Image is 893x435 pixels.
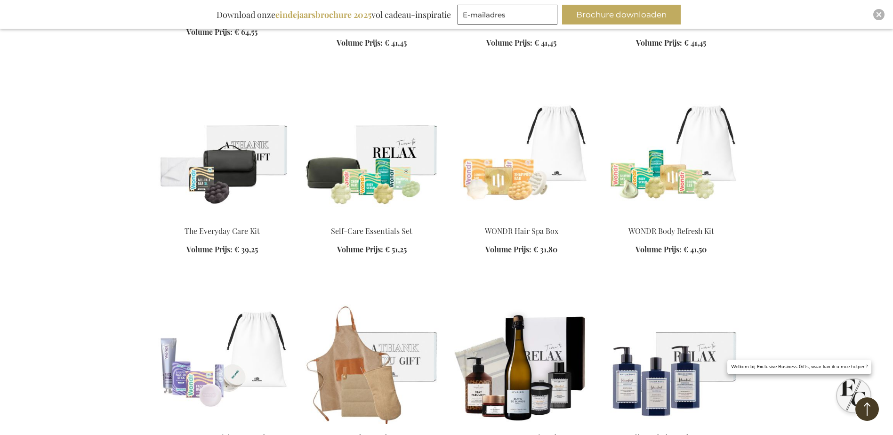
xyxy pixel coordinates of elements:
span: Volume Prijs: [485,244,531,254]
a: The Everyday Care Kit [155,214,290,223]
a: Volume Prijs: € 31,80 [485,244,557,255]
span: € 41,45 [385,38,407,48]
a: Volume Prijs: € 51,25 [337,244,407,255]
a: The WONDR Facial Treat Box [155,420,290,429]
form: marketing offers and promotions [458,5,560,27]
span: Volume Prijs: [337,38,383,48]
a: Volume Prijs: € 41,45 [486,38,556,48]
span: Volume Prijs: [636,38,682,48]
a: The Self-Care Essentials Set [305,214,439,223]
span: € 51,25 [385,244,407,254]
img: The Self-Care Essentials Set [305,86,439,218]
span: Volume Prijs: [636,244,682,254]
span: € 64,55 [234,27,257,37]
img: The Everyday Care Kit [155,86,290,218]
span: € 39,25 [234,244,258,254]
a: Volume Prijs: € 41,50 [636,244,707,255]
img: Close [876,12,882,17]
span: Volume Prijs: [486,38,532,48]
img: The WONDR Hair Spa Box [454,86,589,218]
span: Volume Prijs: [337,244,383,254]
img: De Luxe Ontspanningsdoos [454,292,589,424]
b: eindejaarsbrochure 2025 [275,9,371,20]
a: Self-Care Essentials Set [331,226,412,236]
span: Volume Prijs: [186,244,233,254]
a: The WONDR Hair Spa Box [454,214,589,223]
a: Volume Prijs: € 41,45 [636,38,706,48]
span: € 41,50 [684,244,707,254]
input: E-mailadres [458,5,557,24]
a: Volume Prijs: € 39,25 [186,244,258,255]
a: Volume Prijs: € 41,45 [337,38,407,48]
span: € 41,45 [534,38,556,48]
span: Volume Prijs: [186,27,233,37]
a: The Kitchen Gift Set [305,420,439,429]
button: Brochure downloaden [562,5,681,24]
a: WONDR Hair Spa Box [485,226,558,236]
a: Volume Prijs: € 64,55 [186,27,257,38]
a: WONDR Body Refresh Kit [604,214,739,223]
img: The WONDR Facial Treat Box [155,292,290,424]
a: Atelier Rebul Bosphorus Set [604,420,739,429]
div: Download onze vol cadeau-inspiratie [212,5,455,24]
div: Close [873,9,885,20]
span: € 41,45 [684,38,706,48]
img: WONDR Body Refresh Kit [604,86,739,218]
a: De Luxe Ontspanningsdoos [454,420,589,429]
span: € 31,80 [533,244,557,254]
a: WONDR Body Refresh Kit [628,226,714,236]
img: Atelier Rebul Bosphorus Set [604,292,739,424]
a: The Everyday Care Kit [185,226,260,236]
img: The Kitchen Gift Set [305,292,439,424]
